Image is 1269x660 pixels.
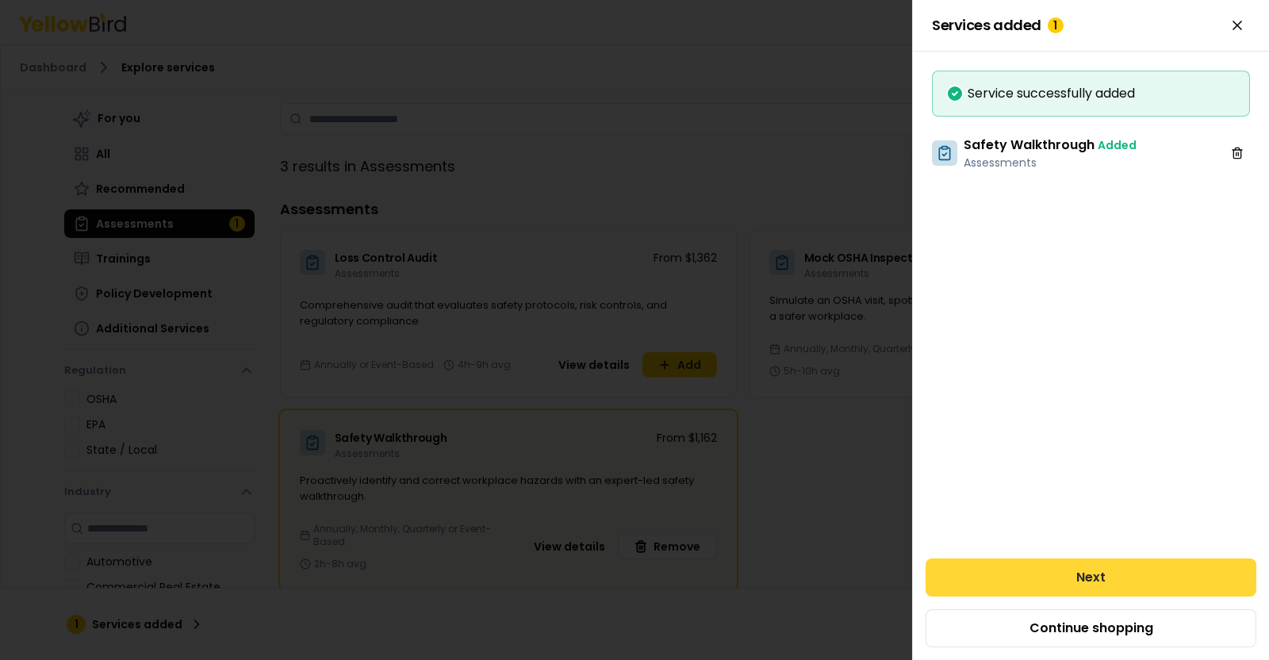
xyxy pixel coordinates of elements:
button: Continue shopping [926,609,1256,647]
span: Added [1098,137,1137,153]
div: Service successfully added [945,84,1236,103]
span: Services added [932,17,1064,33]
button: Close [1225,13,1250,38]
div: 1 [1048,17,1064,33]
h3: Safety Walkthrough [964,136,1137,155]
p: Assessments [964,155,1137,171]
button: Next [926,558,1256,597]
